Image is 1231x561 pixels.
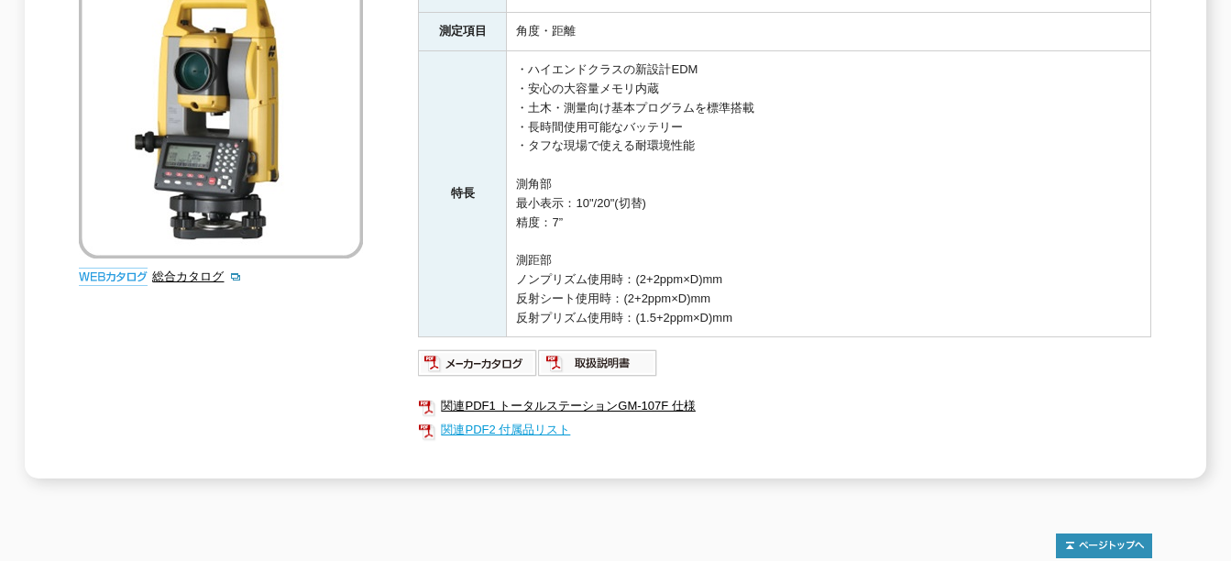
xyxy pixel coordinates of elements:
img: トップページへ [1056,533,1152,558]
a: 総合カタログ [152,269,242,283]
img: webカタログ [79,268,148,286]
td: ・ハイエンドクラスの新設計EDM ・安心の大容量メモリ内蔵 ・土木・測量向け基本プログラムを標準搭載 ・長時間使用可能なバッテリー ・タフな現場で使える耐環境性能 測角部 最小表示：10"/20... [507,51,1151,337]
th: 特長 [419,51,507,337]
a: メーカーカタログ [418,361,538,375]
th: 測定項目 [419,13,507,51]
a: 関連PDF2 付属品リスト [418,418,1151,442]
td: 角度・距離 [507,13,1151,51]
img: 取扱説明書 [538,348,658,378]
a: 関連PDF1 トータルステーションGM-107F 仕様 [418,394,1151,418]
a: 取扱説明書 [538,361,658,375]
img: メーカーカタログ [418,348,538,378]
